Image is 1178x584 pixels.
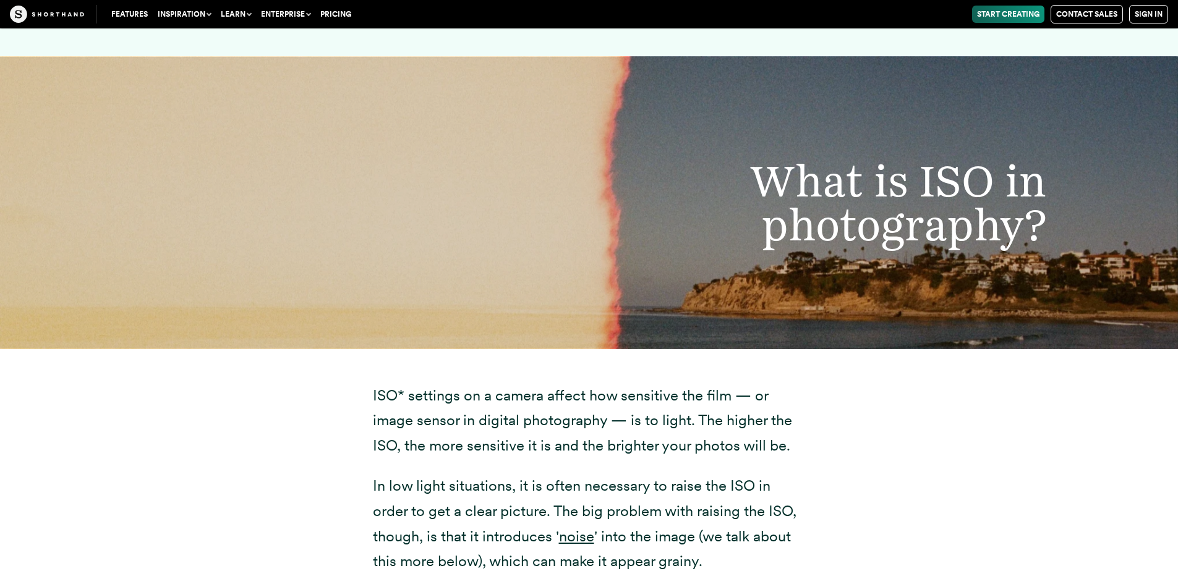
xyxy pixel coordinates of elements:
[373,383,806,459] p: ISO* settings on a camera affect how sensitive the film — or image sensor in digital photography ...
[216,6,256,23] button: Learn
[373,473,806,574] p: In low light situations, it is often necessary to raise the ISO in order to get a clear picture. ...
[509,159,1072,247] h2: What is ISO in photography?
[153,6,216,23] button: Inspiration
[315,6,356,23] a: Pricing
[1051,5,1123,23] a: Contact Sales
[10,6,84,23] img: The Craft
[256,6,315,23] button: Enterprise
[1129,5,1168,23] a: Sign in
[106,6,153,23] a: Features
[559,527,594,545] a: noise
[972,6,1044,23] a: Start Creating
